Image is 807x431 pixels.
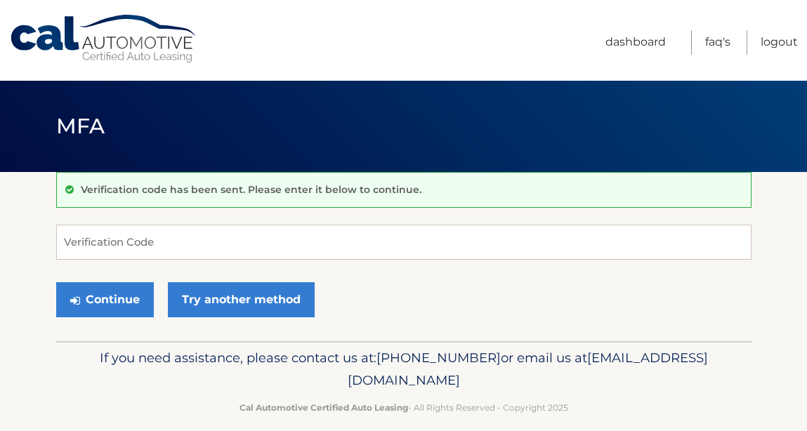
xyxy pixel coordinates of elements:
p: If you need assistance, please contact us at: or email us at [65,347,742,392]
a: Try another method [168,282,315,317]
strong: Cal Automotive Certified Auto Leasing [240,402,408,413]
a: FAQ's [705,30,730,55]
p: Verification code has been sent. Please enter it below to continue. [81,183,421,196]
a: Cal Automotive [9,14,199,64]
span: [PHONE_NUMBER] [376,350,501,366]
a: Logout [761,30,798,55]
a: Dashboard [605,30,666,55]
button: Continue [56,282,154,317]
span: MFA [56,113,105,139]
p: - All Rights Reserved - Copyright 2025 [65,400,742,415]
span: [EMAIL_ADDRESS][DOMAIN_NAME] [348,350,708,388]
input: Verification Code [56,225,752,260]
